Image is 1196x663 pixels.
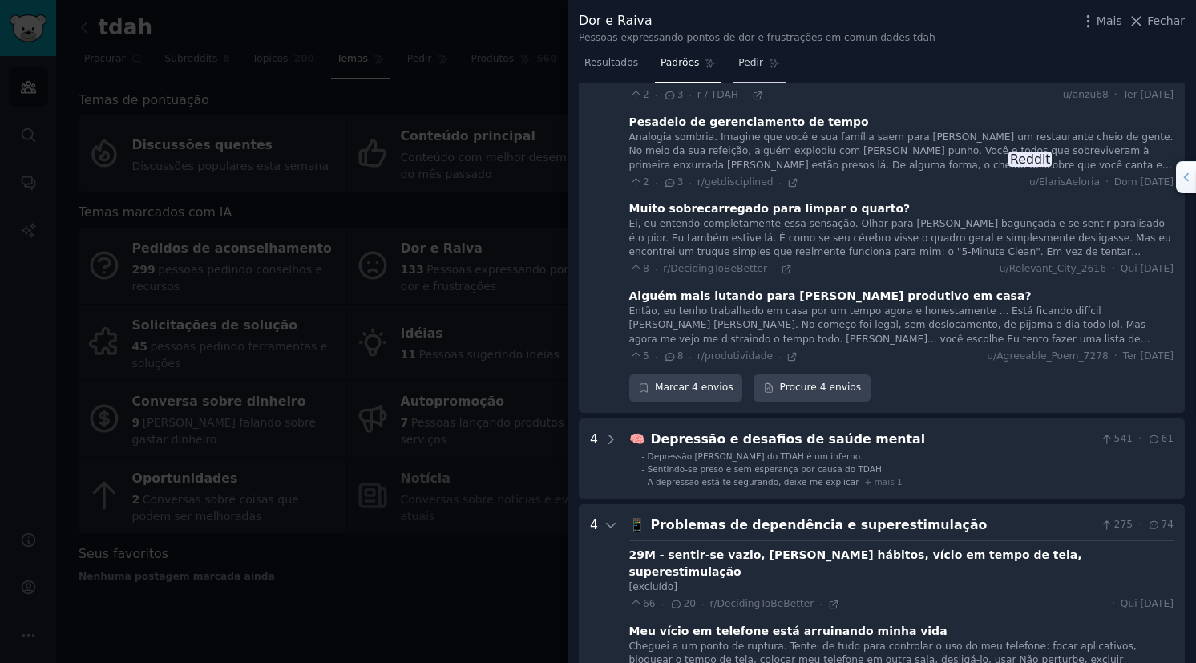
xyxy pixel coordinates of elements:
[689,177,691,188] span: ·
[629,115,869,128] font: Pesadelo de gerenciamento de tempo
[1123,88,1174,103] span: Ter [DATE]
[629,131,1174,173] div: Analogia sombria. Imagine que você e sua família saem para [PERSON_NAME] um restaurante cheio de ...
[1063,88,1109,103] span: u/anzu68
[629,289,1032,302] font: Alguém mais lutando para [PERSON_NAME] produtivo em casa?
[689,351,691,362] span: ·
[1008,152,1052,167] span: Reddit
[1147,13,1185,30] span: Fechar
[1161,432,1174,447] font: 61
[655,381,733,395] font: Marcar 4 envios
[629,517,645,532] span: 📱
[773,264,775,275] span: ·
[655,351,657,362] span: ·
[677,176,684,190] font: 3
[629,625,948,637] font: Meu vício em telefone está arruinando minha vida
[651,430,1095,450] div: Depressão e desafios de saúde mental
[1029,176,1100,190] span: u/ElarisAeloria
[738,56,763,71] span: Pedir
[1114,88,1117,103] span: ·
[697,89,738,100] span: r / TDAH
[643,262,649,277] font: 8
[1121,597,1174,612] span: Qui [DATE]
[629,374,743,402] button: Marcar 4 envios
[1112,597,1115,612] span: ·
[648,477,859,487] span: A depressão está te segurando, deixe-me explicar
[629,548,1082,578] font: 29M - sentir-se vazio, [PERSON_NAME] hábitos, vício em tempo de tela, superestimulação
[651,515,1095,536] div: Problemas de dependência e superestimulação
[641,476,644,487] div: -
[709,598,814,609] span: r/DecidingToBeBetter
[661,599,664,610] span: ·
[655,90,657,101] span: ·
[629,305,1174,347] div: Então, eu tenho trabalhado em casa por um tempo agora e honestamente ... Está ficando difícil [PE...
[733,51,786,83] a: Pedir
[663,263,767,274] span: r/DecidingToBeBetter
[1097,13,1122,30] span: Mais
[778,351,781,362] span: ·
[648,451,863,461] span: Depressão [PERSON_NAME] do TDAH é um inferno.
[641,451,644,462] div: -
[1128,13,1185,30] button: Fechar
[629,580,1174,595] div: [excluído]
[579,31,935,46] div: Pessoas expressando pontos de dor e frustrações em comunidades tdah
[1000,262,1106,277] span: u/Relevant_City_2616
[1161,518,1174,532] font: 74
[1105,176,1109,190] span: ·
[744,90,746,101] span: ·
[629,431,645,447] span: 🧠
[1080,13,1122,30] button: Mais
[1114,350,1117,364] span: ·
[689,90,691,101] span: ·
[643,88,649,103] font: 2
[643,176,649,190] font: 2
[778,177,781,188] span: ·
[655,264,657,275] span: ·
[590,430,598,487] div: 4
[683,597,696,612] font: 20
[655,51,721,83] a: Padrões
[1114,432,1133,447] font: 541
[677,350,684,364] font: 8
[1138,432,1141,447] span: ·
[754,374,871,402] a: Procure 4 envios
[1114,518,1133,532] font: 275
[643,350,649,364] font: 5
[629,202,911,215] font: Muito sobrecarregado para limpar o quarto?
[1138,518,1141,532] span: ·
[629,217,1174,260] div: Ei, eu entendo completamente essa sensação. Olhar para [PERSON_NAME] bagunçada e se sentir parali...
[697,176,774,188] span: r/getdisciplined
[819,599,822,610] span: ·
[579,51,644,83] a: Resultados
[661,56,699,71] span: Padrões
[1121,262,1174,277] span: Qui [DATE]
[701,599,704,610] span: ·
[677,88,684,103] font: 3
[579,11,935,31] div: Dor e Raiva
[697,350,773,362] span: r/produtividade
[987,350,1108,364] span: u/Agreeable_Poem_7278
[648,464,882,474] span: Sentindo-se preso e sem esperança por causa do TDAH
[1112,262,1115,277] span: ·
[584,56,638,71] span: Resultados
[780,381,862,395] font: Procure 4 envios
[643,597,656,612] font: 66
[1114,176,1174,190] span: Dom [DATE]
[1123,350,1174,364] span: Ter [DATE]
[641,463,644,475] div: -
[864,477,902,487] span: + mais 1
[655,177,657,188] span: ·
